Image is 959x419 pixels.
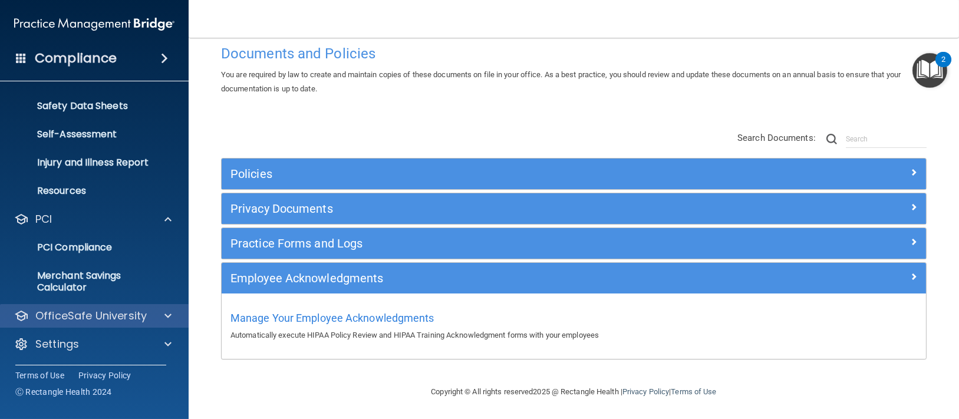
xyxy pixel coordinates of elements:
[941,60,945,75] div: 2
[35,309,147,323] p: OfficeSafe University
[15,369,64,381] a: Terms of Use
[737,133,816,143] span: Search Documents:
[230,272,741,285] h5: Employee Acknowledgments
[912,53,947,88] button: Open Resource Center, 2 new notifications
[671,387,716,396] a: Terms of Use
[622,387,669,396] a: Privacy Policy
[8,185,169,197] p: Resources
[14,337,172,351] a: Settings
[230,328,917,342] p: Automatically execute HIPAA Policy Review and HIPAA Training Acknowledgment forms with your emplo...
[35,212,52,226] p: PCI
[221,46,927,61] h4: Documents and Policies
[230,164,917,183] a: Policies
[221,70,901,93] span: You are required by law to create and maintain copies of these documents on file in your office. ...
[826,134,837,144] img: ic-search.3b580494.png
[8,100,169,112] p: Safety Data Sheets
[230,167,741,180] h5: Policies
[230,315,434,324] a: Manage Your Employee Acknowledgments
[35,50,117,67] h4: Compliance
[78,369,131,381] a: Privacy Policy
[230,312,434,324] span: Manage Your Employee Acknowledgments
[230,234,917,253] a: Practice Forms and Logs
[14,309,172,323] a: OfficeSafe University
[230,199,917,218] a: Privacy Documents
[8,128,169,140] p: Self-Assessment
[8,157,169,169] p: Injury and Illness Report
[14,12,174,36] img: PMB logo
[14,212,172,226] a: PCI
[8,270,169,293] p: Merchant Savings Calculator
[230,269,917,288] a: Employee Acknowledgments
[230,202,741,215] h5: Privacy Documents
[35,337,79,351] p: Settings
[846,130,927,148] input: Search
[230,237,741,250] h5: Practice Forms and Logs
[359,373,789,411] div: Copyright © All rights reserved 2025 @ Rectangle Health | |
[15,386,112,398] span: Ⓒ Rectangle Health 2024
[8,242,169,253] p: PCI Compliance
